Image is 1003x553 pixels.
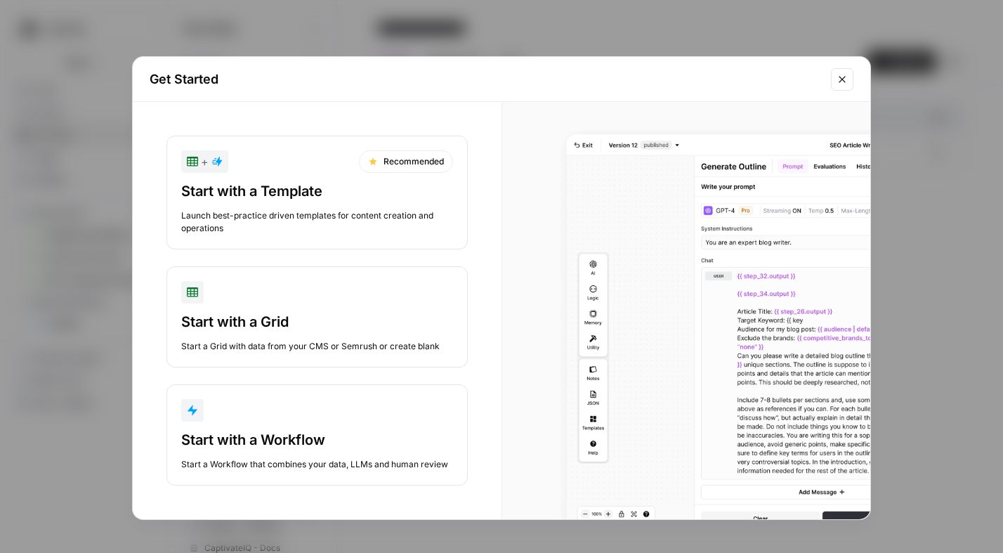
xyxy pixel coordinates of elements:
div: Launch best-practice driven templates for content creation and operations [181,209,453,235]
div: Start with a Template [181,181,453,201]
button: Close modal [831,68,853,91]
div: Start with a Workflow [181,430,453,450]
div: Recommended [359,150,453,173]
div: Start a Workflow that combines your data, LLMs and human review [181,458,453,471]
button: Start with a WorkflowStart a Workflow that combines your data, LLMs and human review [166,384,468,486]
button: +RecommendedStart with a TemplateLaunch best-practice driven templates for content creation and o... [166,136,468,249]
h2: Get Started [150,70,822,89]
div: Start with a Grid [181,312,453,332]
button: Start with a GridStart a Grid with data from your CMS or Semrush or create blank [166,266,468,367]
div: + [187,153,223,170]
div: Start a Grid with data from your CMS or Semrush or create blank [181,340,453,353]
